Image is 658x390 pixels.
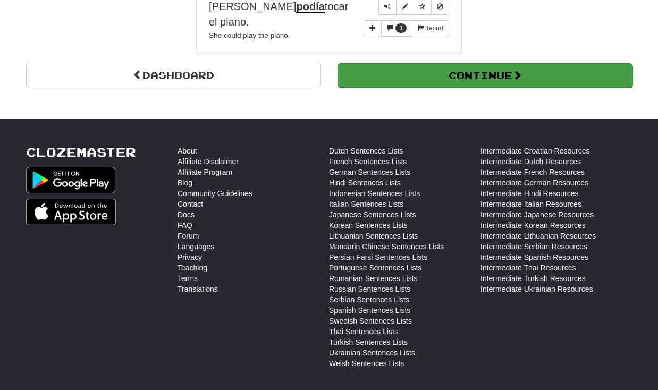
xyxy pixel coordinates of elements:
[480,199,581,209] a: Intermediate Italian Resources
[480,146,589,156] a: Intermediate Croatian Resources
[480,177,588,188] a: Intermediate German Resources
[381,20,412,37] button: 1
[26,199,116,225] img: Get it on App Store
[209,31,290,39] small: She could play the piano.
[329,209,416,220] a: Japanese Sentences Lists
[329,358,404,369] a: Welsh Sentences Lists
[26,167,115,193] img: Get it on Google Play
[329,337,408,347] a: Turkish Sentences Lists
[480,231,596,241] a: Intermediate Lithuanian Resources
[480,167,585,177] a: Intermediate French Resources
[329,188,420,199] a: Indonesian Sentences Lists
[480,188,578,199] a: Intermediate Hindi Resources
[329,220,408,231] a: Korean Sentences Lists
[178,156,239,167] a: Affiliate Disclaimer
[480,156,581,167] a: Intermediate Dutch Resources
[364,20,449,37] div: More sentence controls
[329,316,412,326] a: Swedish Sentences Lists
[178,199,203,209] a: Contact
[329,262,421,273] a: Portuguese Sentences Lists
[329,326,398,337] a: Thai Sentences Lists
[178,167,232,177] a: Affiliate Program
[480,284,593,294] a: Intermediate Ukrainian Resources
[329,231,418,241] a: Lithuanian Sentences Lists
[480,220,586,231] a: Intermediate Korean Resources
[178,220,192,231] a: FAQ
[178,241,214,252] a: Languages
[364,20,382,36] button: Add sentence to collection
[329,347,415,358] a: Ukrainian Sentences Lists
[329,167,410,177] a: German Sentences Lists
[329,177,401,188] a: Hindi Sentences Lists
[178,284,218,294] a: Translations
[178,231,199,241] a: Forum
[178,273,198,284] a: Terms
[329,284,410,294] a: Russian Sentences Lists
[178,188,252,199] a: Community Guidelines
[296,1,324,13] u: podía
[329,305,410,316] a: Spanish Sentences Lists
[178,209,195,220] a: Docs
[480,252,588,262] a: Intermediate Spanish Resources
[178,146,197,156] a: About
[480,262,576,273] a: Intermediate Thai Resources
[178,252,202,262] a: Privacy
[480,241,587,252] a: Intermediate Serbian Resources
[412,20,449,36] button: Report
[329,252,427,262] a: Persian Farsi Sentences Lists
[178,177,192,188] a: Blog
[329,273,418,284] a: Romanian Sentences Lists
[329,241,444,252] a: Mandarin Chinese Sentences Lists
[338,63,632,88] button: Continue
[399,24,403,32] span: 1
[480,209,594,220] a: Intermediate Japanese Resources
[480,273,586,284] a: Intermediate Turkish Resources
[329,199,403,209] a: Italian Sentences Lists
[26,63,321,87] a: Dashboard
[329,156,407,167] a: French Sentences Lists
[329,294,409,305] a: Serbian Sentences Lists
[329,146,403,156] a: Dutch Sentences Lists
[26,146,136,159] a: Clozemaster
[209,1,348,28] span: [PERSON_NAME] tocar el piano.
[178,262,207,273] a: Teaching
